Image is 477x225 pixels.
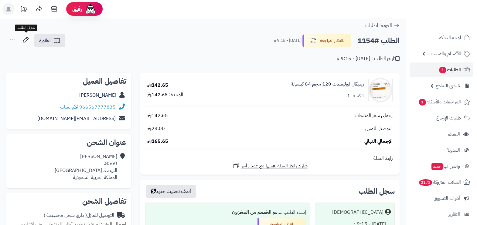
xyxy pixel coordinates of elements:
a: المدونة [410,143,473,157]
span: طلبات الإرجاع [436,114,461,122]
div: [DEMOGRAPHIC_DATA] [332,209,383,216]
a: لوحة التحكم [410,30,473,45]
a: زينيكال اورليستات 120 مجم 84 كبسولة [291,81,364,88]
img: ai-face.png [84,3,97,15]
a: السلات المتروكة2172 [410,175,473,190]
img: 459618a9213f32503eb2243de56d0f16aed8-90x90.jpg [369,78,392,102]
h2: عنوان الشحن [11,139,126,146]
button: أضف تحديث جديد [146,185,196,198]
span: شارك رابط السلة نفسها مع عميل آخر [241,163,308,170]
div: إنشاء الطلب .... [149,207,306,218]
span: 1 [439,67,446,73]
div: تعديل الطلب [15,25,37,31]
span: السلات المتروكة [418,178,461,186]
a: العملاء [410,127,473,141]
a: [PERSON_NAME] [79,92,116,99]
span: التوصيل للمنزل [365,125,393,132]
span: 23.00 [147,125,165,132]
span: ( طرق شحن مخصصة ) [44,212,87,219]
div: الكمية: 1 [347,92,364,99]
span: جديد [431,163,443,170]
div: رابط السلة [143,155,397,162]
a: المراجعات والأسئلة1 [410,95,473,109]
span: العودة للطلبات [365,22,392,29]
a: 966567777835 [79,103,116,111]
div: [PERSON_NAME] 8560، النهضة، [GEOGRAPHIC_DATA] المملكة العربية السعودية [55,153,117,181]
a: الطلبات1 [410,62,473,77]
div: 142.65 [147,82,168,89]
a: الفاتورة [34,34,65,47]
span: التقارير [448,210,460,219]
span: الإجمالي النهائي [364,138,393,145]
span: مُنشئ النماذج [436,82,460,90]
a: وآتس آبجديد [410,159,473,173]
span: المدونة [447,146,460,154]
h2: تفاصيل الشحن [11,198,126,205]
b: تم الخصم من المخزون [232,209,278,216]
small: [DATE] - 9:15 م [274,38,302,44]
h3: سجل الطلب [359,188,395,195]
h2: الطلب #1154 [357,35,400,47]
span: وآتس آب [431,162,460,170]
span: المراجعات والأسئلة [418,98,461,106]
a: [EMAIL_ADDRESS][DOMAIN_NAME] [37,115,116,122]
div: الوحدة: 142.65 [147,91,183,98]
span: لوحة التحكم [438,33,461,42]
span: إجمالي سعر المنتجات [355,112,393,119]
span: 2172 [419,179,432,186]
div: تاريخ الطلب : [DATE] - 9:15 م [337,55,400,62]
a: العودة للطلبات [365,22,400,29]
span: 142.65 [147,112,168,119]
a: شارك رابط السلة نفسها مع عميل آخر [233,162,308,170]
a: واتساب [60,103,78,111]
img: logo-2.png [436,16,471,29]
a: تحديثات المنصة [16,3,31,17]
h2: تفاصيل العميل [11,78,126,85]
span: 1 [419,99,426,106]
span: الفاتورة [39,37,52,44]
span: 165.65 [147,138,168,145]
button: بانتظار المراجعة [302,34,351,47]
a: طلبات الإرجاع [410,111,473,125]
span: الطلبات [438,65,461,74]
span: أدوات التسويق [434,194,460,203]
div: التوصيل للمنزل [44,212,114,219]
a: أدوات التسويق [410,191,473,206]
span: الأقسام والمنتجات [428,49,461,58]
a: التقارير [410,207,473,222]
span: العملاء [448,130,460,138]
span: رفيق [72,5,82,13]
